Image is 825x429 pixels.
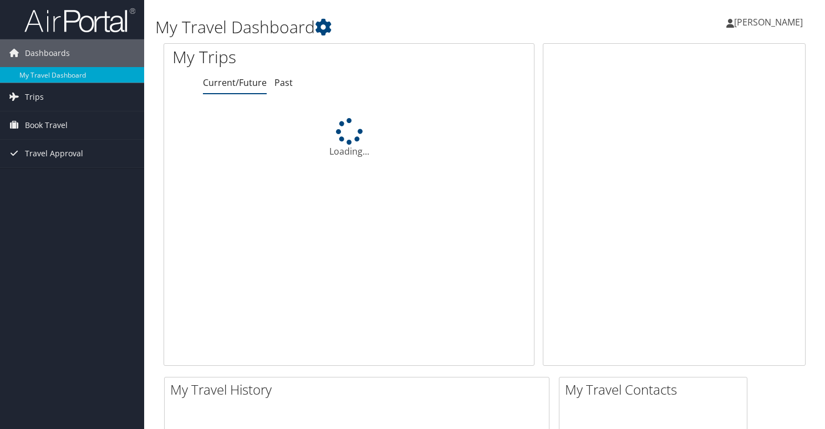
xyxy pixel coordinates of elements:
a: Past [274,76,293,89]
h2: My Travel History [170,380,549,399]
h2: My Travel Contacts [565,380,747,399]
a: [PERSON_NAME] [726,6,814,39]
span: Dashboards [25,39,70,67]
span: Trips [25,83,44,111]
h1: My Travel Dashboard [155,16,594,39]
a: Current/Future [203,76,267,89]
img: airportal-logo.png [24,7,135,33]
span: [PERSON_NAME] [734,16,803,28]
span: Travel Approval [25,140,83,167]
h1: My Trips [172,45,371,69]
div: Loading... [164,118,534,158]
span: Book Travel [25,111,68,139]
